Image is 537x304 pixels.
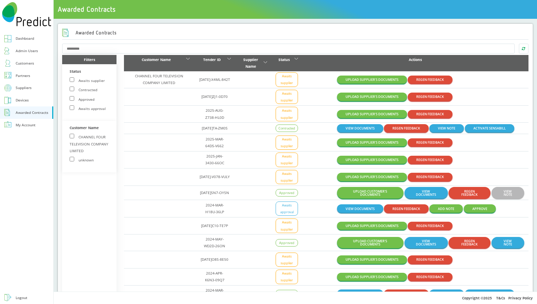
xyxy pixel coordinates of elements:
a: 2025-MAR-64D5-V662 [205,137,224,148]
a: 2024-MAY-WD2D-26ON [204,237,225,248]
div: Awarded Contracts [16,109,48,116]
a: Privacy Policy [508,295,533,300]
button: APPROVE [464,204,496,212]
button: REGEN FEEDBACK [408,273,452,281]
a: 2024-MAR-H18U-36LP [205,203,224,214]
div: Partners [16,72,30,79]
a: 2025-AUG-Z738-HL0D [205,108,224,120]
a: [DATE]TA-ZM0S [202,126,228,131]
input: Awaits supplier [70,77,74,82]
button: VIEW DOCUMENTS [337,124,383,132]
label: Approved [70,97,94,102]
div: Status [70,68,109,77]
img: Predict Mobile [2,2,51,26]
button: REGEN FEEDBACK [408,173,452,181]
button: UPLOAD SUPPLIER'S DOCUMENTS [337,138,407,147]
div: Approved [276,239,298,247]
button: REGEN FEEDBACK [408,138,452,147]
label: Awaits supplier [70,78,105,83]
div: Awaits approval [276,201,298,216]
div: Copyright © 2025 [54,292,537,304]
button: ACTIVATE SENSABILL [465,124,514,132]
button: UPLOAD SUPPLIER'S DOCUMENTS [337,173,407,181]
button: UPLOAD SUPPLIER'S DOCUMENTS [337,93,407,101]
a: [DATE]O8S-8E50 [201,257,228,262]
input: Approved [70,96,74,101]
div: Dashboard [16,35,34,42]
div: My Account [16,122,36,128]
input: Contracted [70,87,74,91]
button: UPLOAD SUPPLIER'S DOCUMENTS [337,110,407,118]
input: Awaits approval [70,105,74,110]
button: UPLOAD SUPPLIER'S DOCUMENTS [337,76,407,84]
a: [DATE]-V078-VULY [200,174,230,179]
div: Suppliers [16,84,32,91]
div: Awaits supplier [276,219,298,233]
button: REGEN FEEDBACK [449,237,490,248]
button: REGEN FEEDBACK [384,204,429,212]
button: UPLOAD CUSTOMER'S DOCUMENTS [337,237,404,248]
div: Contracted [276,125,298,132]
div: Logout [16,294,27,301]
a: [DATE]ZJ1-0D70 [201,94,228,99]
div: Filters [62,55,116,64]
div: Customer Name [128,56,185,63]
button: UPLOAD SUPPLIER'S DOCUMENTS [337,273,407,281]
button: VIEW DOCUMENTS [405,237,448,248]
button: ACTIVATE SENSABILL [465,289,514,298]
div: Admin Users [16,48,38,54]
a: 2024-MAR-XDZ1-5W85 [205,288,224,299]
button: REGEN FEEDBACK [449,187,490,198]
a: 2025-JAN-3430-66OC [205,154,224,165]
button: ADD NOTE [429,204,463,212]
button: REGEN FEEDBACK [408,93,452,101]
button: REGEN FEEDBACK [408,255,452,264]
a: [DATE]C10-TE7P [201,223,228,228]
input: CHANNEL FOUR TELEVISION COMPANY LIMITED [70,134,74,138]
div: Approved [276,189,298,197]
div: Customers [16,60,34,67]
a: T&Cs [496,295,505,300]
button: REGEN FEEDBACK [408,110,452,118]
div: Awaits supplier [276,170,298,184]
button: UPLOAD SUPPLIER'S DOCUMENTS [337,156,407,164]
button: REGEN FEEDBACK [384,124,429,132]
a: 2024-APR-K6N3-09Q7 [205,271,224,282]
label: CHANNEL FOUR TELEVISION COMPANY LIMITED [70,134,108,153]
button: REGEN FEEDBACK [408,156,452,164]
h2: Awarded Contracts [62,29,117,37]
button: VIEW DOCUMENTS [405,187,448,198]
label: Contracted [70,87,97,92]
button: VIEW DOCUMENTS [337,289,383,298]
div: Supplier Name [239,56,262,70]
button: VIEW NOTE [429,289,464,298]
div: Devices [16,97,29,104]
a: CHANNEL FOUR TELEVISION COMPANY LIMITED [135,73,183,85]
button: UPLOAD SUPPLIER'S DOCUMENTS [337,222,407,230]
div: Awaits supplier [276,136,298,150]
div: Customer Name [70,125,109,134]
div: Awaits supplier [276,107,298,121]
input: unknown [70,157,74,161]
button: UPLOAD SUPPLIER'S DOCUMENTS [337,255,407,264]
button: UPLOAD CUSTOMER'S DOCUMENTS [337,187,404,198]
div: Awaits supplier [276,253,298,267]
div: Actions [307,56,524,63]
label: unknown [70,157,94,162]
div: Awaits supplier [276,90,298,104]
div: Awaits supplier [276,72,298,87]
div: Contracted [276,290,298,297]
button: REGEN FEEDBACK [408,222,452,230]
button: VIEW DOCUMENTS [337,204,383,212]
label: Awaits approval [70,106,106,111]
div: Tender ID [198,56,226,63]
button: REGEN FEEDBACK [384,289,429,298]
button: VIEW NOTE [429,124,464,132]
div: Awaits supplier [276,270,298,284]
button: REGEN FEEDBACK [408,76,452,84]
div: Awaits supplier [276,153,298,167]
button: VIEW NOTE [492,237,524,248]
a: [DATE]SN7-OY5N [200,190,229,195]
a: [DATE]-X4ML-842T [199,77,230,82]
div: Status [276,56,293,63]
